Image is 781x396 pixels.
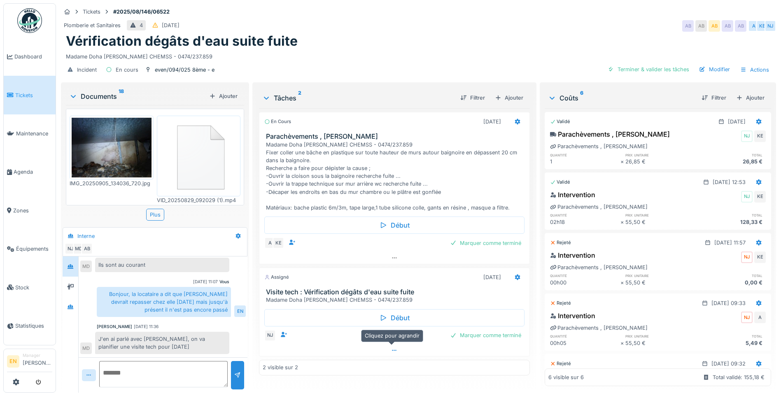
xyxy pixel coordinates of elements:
div: 55,50 € [625,218,695,226]
div: × [620,218,626,226]
div: Parachèvements , [PERSON_NAME] [550,263,648,271]
div: A [748,20,760,32]
div: Assigné [264,274,289,281]
div: even/094/025 8ème - e [155,66,214,74]
div: NJ [264,330,276,341]
div: Actions [737,64,773,76]
h6: quantité [550,273,620,278]
div: KE [273,237,284,249]
div: EN [234,305,246,317]
div: AB [81,243,93,254]
div: 128,33 € [696,218,766,226]
sup: 6 [580,93,583,103]
div: Validé [550,179,570,186]
span: Maintenance [16,130,52,137]
div: 55,50 € [625,279,695,287]
a: Stock [4,268,56,306]
a: Maintenance [4,114,56,153]
div: Début [264,309,525,326]
div: 0,00 € [696,279,766,287]
div: Marquer comme terminé [447,330,525,341]
h3: Visite tech : Vérification dégâts d'eau suite fuite [266,288,526,296]
div: Vous [219,279,229,285]
li: [PERSON_NAME] [23,352,52,370]
h6: prix unitaire [625,212,695,218]
div: [DATE] [728,118,746,126]
span: Dashboard [14,53,52,61]
div: MD [80,261,92,272]
h6: prix unitaire [625,333,695,339]
div: 26,85 € [696,158,766,165]
div: 00h00 [550,279,620,287]
div: Intervention [550,311,595,321]
strong: #2025/08/146/06522 [110,8,173,16]
div: Marquer comme terminé [447,238,525,249]
div: 1 [550,158,620,165]
div: Intervention [550,190,595,200]
div: MD [73,243,84,254]
div: [DATE] [162,21,180,29]
div: Modifier [696,64,733,75]
div: AB [722,20,733,32]
div: Parachèvements , [PERSON_NAME] [550,324,648,332]
div: Parachèvements , [PERSON_NAME] [550,129,670,139]
div: MD [80,342,92,354]
div: Tickets [83,8,100,16]
div: × [620,158,626,165]
div: KE [754,252,766,263]
div: Total validé: 155,18 € [713,373,765,381]
h6: total [696,152,766,158]
div: 55,50 € [625,339,695,347]
div: Ajouter [492,92,527,103]
div: 2 visible sur 2 [263,363,298,371]
div: Rejeté [550,360,571,367]
div: A [264,237,276,249]
div: NJ [765,20,776,32]
div: [DATE] [483,118,501,126]
a: Tickets [4,76,56,114]
img: 84750757-fdcc6f00-afbb-11ea-908a-1074b026b06b.png [159,118,239,194]
div: AB [735,20,746,32]
div: KE [754,130,766,142]
div: Ils sont au courant [95,258,229,272]
div: Filtrer [457,92,488,103]
div: En cours [116,66,138,74]
div: Tâches [262,93,454,103]
span: Équipements [16,245,52,253]
span: Agenda [14,168,52,176]
div: KE [756,20,768,32]
h6: total [696,333,766,339]
div: × [620,339,626,347]
a: EN Manager[PERSON_NAME] [7,352,52,372]
div: Ajouter [206,91,241,102]
div: IMG_20250905_134036_720.jpg [70,179,154,187]
div: AB [682,20,694,32]
div: [DATE] 12:53 [713,178,746,186]
div: Plus [146,209,164,221]
div: 4 [140,21,143,29]
div: 02h18 [550,218,620,226]
div: NJ [741,312,753,323]
div: Madame Doha [PERSON_NAME] CHEMSS - 0474/237.859 Fixer coller une bâche en plastique sur toute hau... [266,141,526,212]
div: Plomberie et Sanitaires [64,21,121,29]
a: Zones [4,191,56,230]
div: Madame Doha [PERSON_NAME] CHEMSS - 0474/237.859 [266,296,526,304]
div: NJ [741,252,753,263]
div: Documents [69,91,206,101]
div: AB [695,20,707,32]
img: Badge_color-CXgf-gQk.svg [17,8,42,33]
div: Madame Doha [PERSON_NAME] CHEMSS - 0474/237.859 [66,49,771,61]
div: × [620,279,626,287]
a: Agenda [4,153,56,191]
h6: quantité [550,212,620,218]
div: Manager [23,352,52,359]
div: 26,85 € [625,158,695,165]
h6: prix unitaire [625,152,695,158]
div: Rejeté [550,300,571,307]
div: Cliquez pour agrandir [361,330,423,342]
h6: quantité [550,152,620,158]
a: Équipements [4,230,56,268]
div: Incident [77,66,97,74]
div: Intervention [550,250,595,260]
div: Parachèvements , [PERSON_NAME] [550,142,648,150]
